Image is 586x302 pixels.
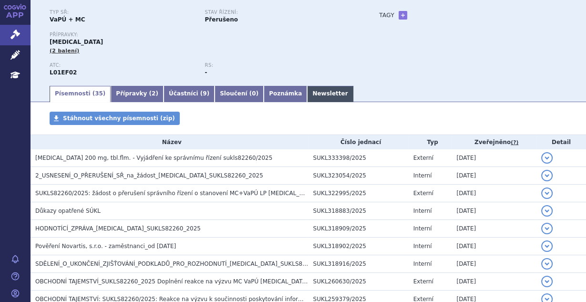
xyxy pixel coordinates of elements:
[308,255,409,273] td: SUKL318916/2025
[264,86,307,102] a: Poznámka
[308,273,409,291] td: SUKL260630/2025
[50,112,180,125] a: Stáhnout všechny písemnosti (zip)
[50,32,360,38] p: Přípravky:
[452,167,536,185] td: [DATE]
[252,90,256,97] span: 0
[409,135,452,149] th: Typ
[413,278,433,285] span: Externí
[203,90,206,97] span: 9
[35,225,201,232] span: HODNOTÍCÍ_ZPRÁVA_KISQALI_SUKLS82260_2025
[152,90,155,97] span: 2
[413,260,432,267] span: Interní
[35,260,334,267] span: SDĚLENÍ_O_UKONČENÍ_ZJIŠŤOVÁNÍ_PODKLADŮ_PRO_ROZHODNUTÍ_KISQALI_SUKLS82260_2025
[452,220,536,238] td: [DATE]
[164,86,215,102] a: Účastníci (9)
[308,135,409,149] th: Číslo jednací
[452,202,536,220] td: [DATE]
[35,243,176,250] span: Pověření Novartis, s.r.o. - zaměstnanci_od 12.3.2025
[541,170,553,181] button: detail
[541,205,553,217] button: detail
[63,115,175,122] span: Stáhnout všechny písemnosti (zip)
[205,62,351,68] p: RS:
[215,86,264,102] a: Sloučení (0)
[452,273,536,291] td: [DATE]
[50,16,85,23] strong: VaPÚ + MC
[413,243,432,250] span: Interní
[50,62,195,68] p: ATC:
[35,172,263,179] span: 2_USNESENÍ_O_PŘERUŠENÍ_SŘ_na_žádost_KISQALI_SUKLS82260_2025
[50,86,111,102] a: Písemnosti (35)
[31,135,308,149] th: Název
[379,10,394,21] h3: Tagy
[205,69,207,76] strong: -
[413,208,432,214] span: Interní
[452,255,536,273] td: [DATE]
[95,90,103,97] span: 35
[399,11,407,20] a: +
[35,155,272,161] span: KISQALI 200 mg, tbl.flm. - Vyjádření ke správnímu řízení sukls82260/2025
[205,16,238,23] strong: Přerušeno
[50,48,80,54] span: (2 balení)
[413,225,432,232] span: Interní
[50,69,77,76] strong: RIBOCIKLIB
[308,220,409,238] td: SUKL318909/2025
[35,208,101,214] span: Důkazy opatřené SÚKL
[511,139,518,146] abbr: (?)
[452,185,536,202] td: [DATE]
[541,258,553,270] button: detail
[205,10,351,15] p: Stav řízení:
[413,190,433,197] span: Externí
[452,149,536,167] td: [DATE]
[541,240,553,252] button: detail
[536,135,586,149] th: Detail
[541,276,553,287] button: detail
[308,238,409,255] td: SUKL318902/2025
[308,149,409,167] td: SUKL333398/2025
[50,39,103,45] span: [MEDICAL_DATA]
[308,202,409,220] td: SUKL318883/2025
[541,187,553,199] button: detail
[50,10,195,15] p: Typ SŘ:
[541,223,553,234] button: detail
[452,238,536,255] td: [DATE]
[541,152,553,164] button: detail
[35,190,316,197] span: SUKLS82260/2025: žádost o přerušení správního řízení o stanovení MC+VaPÚ LP Kisqali
[35,278,323,285] span: OBCHODNÍ TAJEMSTVÍ_SUKLS82260_2025 Doplnění reakce na výzvu MC VaPÚ Kisqali s OT
[308,185,409,202] td: SUKL322995/2025
[111,86,164,102] a: Přípravky (2)
[308,167,409,185] td: SUKL323054/2025
[413,172,432,179] span: Interní
[413,155,433,161] span: Externí
[307,86,353,102] a: Newsletter
[452,135,536,149] th: Zveřejněno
